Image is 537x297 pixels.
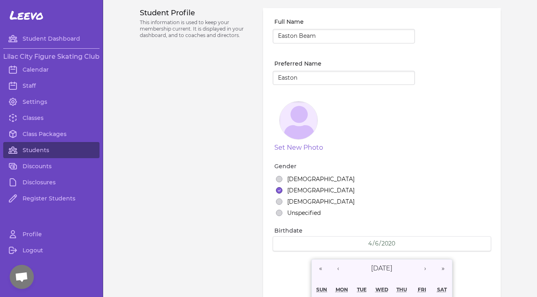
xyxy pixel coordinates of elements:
[316,287,327,293] abbr: Sunday
[274,227,491,235] label: Birthdate
[434,260,452,277] button: »
[274,60,415,68] label: Preferred Name
[373,239,375,248] span: /
[379,239,381,248] span: /
[274,18,415,26] label: Full Name
[273,71,415,85] input: Richard
[3,52,100,62] h3: Lilac City Figure Skating Club
[274,162,491,170] label: Gender
[274,143,323,153] button: Set New Photo
[3,31,100,47] a: Student Dashboard
[357,287,367,293] abbr: Tuesday
[10,8,44,23] span: Leevo
[3,78,100,94] a: Staff
[140,8,254,18] h3: Student Profile
[3,190,100,206] a: Register Students
[3,158,100,174] a: Discounts
[140,19,254,39] p: This information is used to keep your membership current. It is displayed in your dashboard, and ...
[396,287,407,293] abbr: Thursday
[375,287,388,293] abbr: Wednesday
[371,264,392,272] span: [DATE]
[10,265,34,289] div: Open chat
[3,126,100,142] a: Class Packages
[3,94,100,110] a: Settings
[287,209,321,217] label: Unspecified
[3,62,100,78] a: Calendar
[336,287,348,293] abbr: Monday
[381,240,396,248] input: YYYY
[375,240,379,248] input: DD
[437,287,447,293] abbr: Saturday
[287,186,355,194] label: [DEMOGRAPHIC_DATA]
[3,226,100,242] a: Profile
[417,260,434,277] button: ›
[347,260,417,277] button: [DATE]
[3,242,100,258] a: Logout
[368,240,373,248] input: MM
[287,198,355,206] label: [DEMOGRAPHIC_DATA]
[418,287,426,293] abbr: Friday
[3,142,100,158] a: Students
[330,260,347,277] button: ‹
[3,174,100,190] a: Disclosures
[312,260,330,277] button: «
[273,29,415,43] input: Richard Button
[3,110,100,126] a: Classes
[287,175,355,183] label: [DEMOGRAPHIC_DATA]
